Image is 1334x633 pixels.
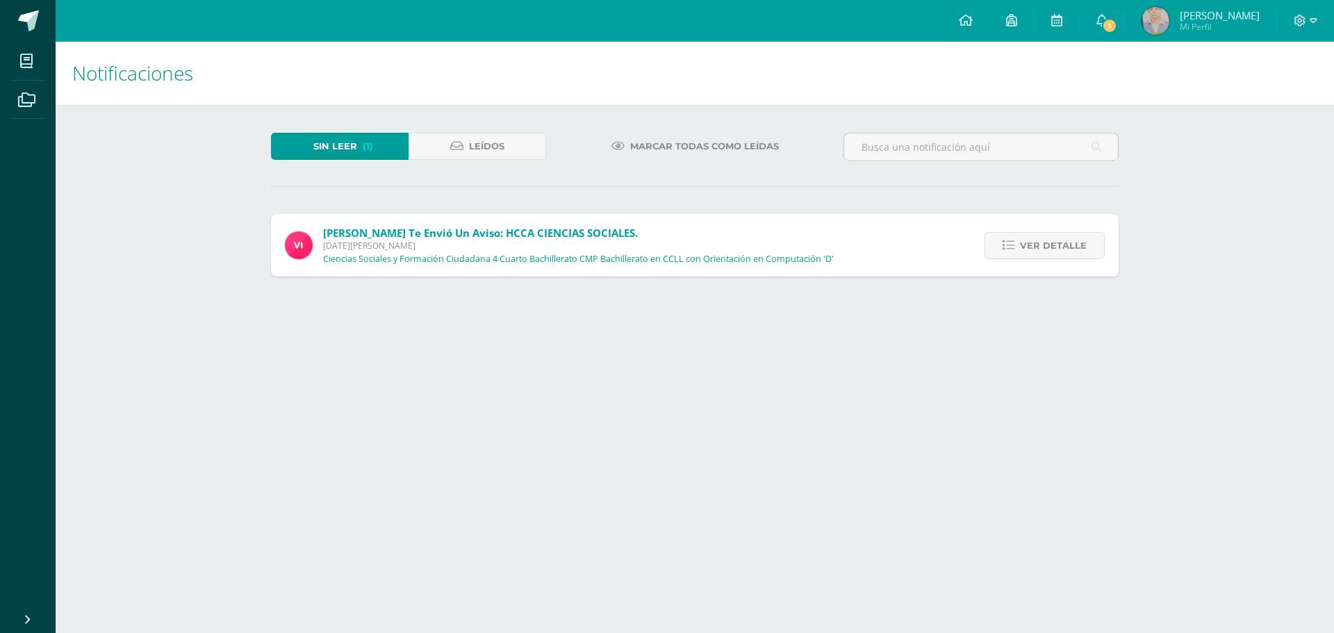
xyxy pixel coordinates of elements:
a: Sin leer(1) [271,133,409,160]
span: Notificaciones [72,60,193,86]
p: Ciencias Sociales y Formación Ciudadana 4 Cuarto Bachillerato CMP Bachillerato en CCLL con Orient... [323,254,834,265]
span: [PERSON_NAME] [1180,8,1260,22]
span: Leídos [469,133,504,159]
span: Marcar todas como leídas [630,133,779,159]
span: [DATE][PERSON_NAME] [323,240,834,252]
input: Busca una notificación aquí [844,133,1118,161]
span: Sin leer [313,133,357,159]
a: Leídos [409,133,546,160]
img: 1d4a315518ae38ed51674a83a05ab918.png [1142,7,1169,35]
a: Marcar todas como leídas [594,133,796,160]
span: Mi Perfil [1180,21,1260,33]
span: (1) [363,133,373,159]
img: bd6d0aa147d20350c4821b7c643124fa.png [285,231,313,259]
span: Ver detalle [1020,233,1087,258]
span: 1 [1102,18,1117,33]
span: [PERSON_NAME] te envió un aviso: HCCA CIENCIAS SOCIALES. [323,226,638,240]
